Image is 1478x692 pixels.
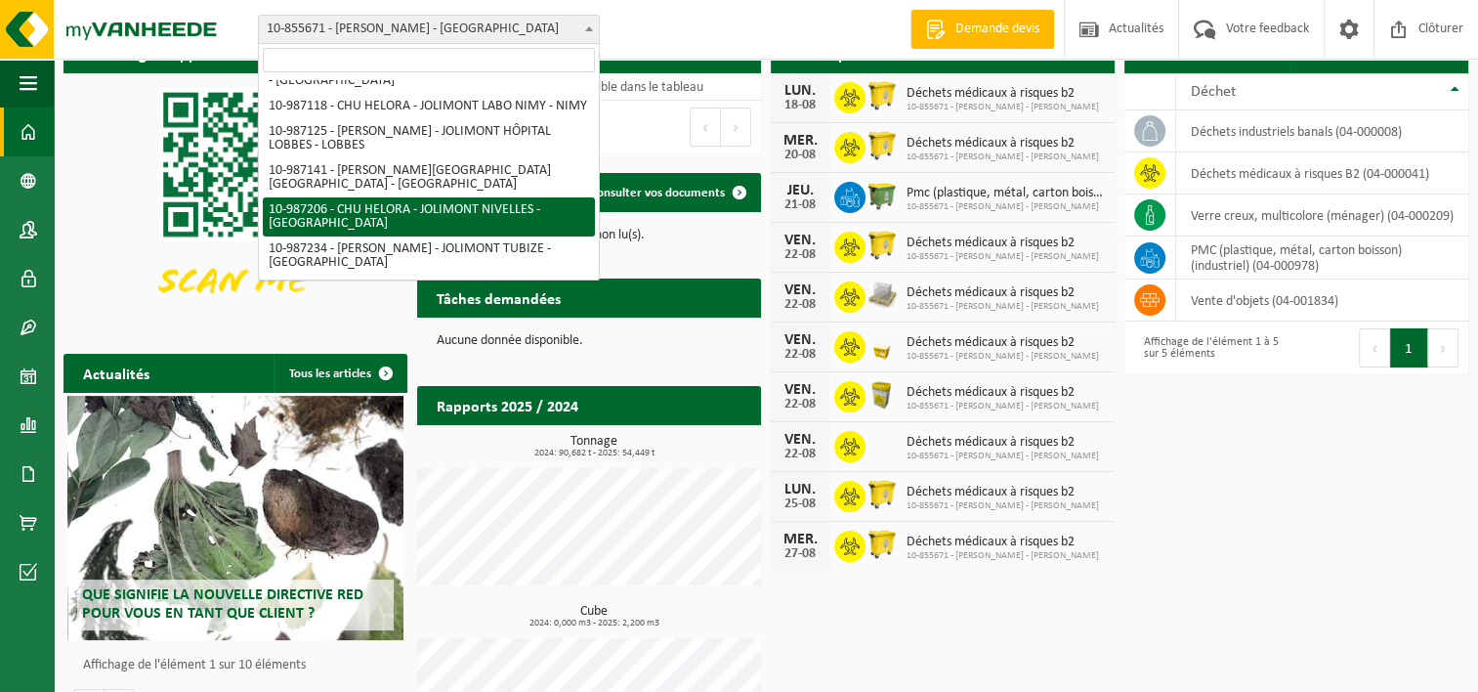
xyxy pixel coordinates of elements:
[781,432,820,448] div: VEN.
[781,382,820,398] div: VEN.
[274,354,405,393] a: Tous les articles
[1176,110,1468,152] td: déchets industriels banals (04-000008)
[907,535,1099,550] span: Déchets médicaux à risques b2
[437,334,741,348] p: Aucune donnée disponible.
[263,197,595,237] li: 10-987206 - CHU HELORA - JOLIMONT NIVELLES - [GEOGRAPHIC_DATA]
[781,99,820,112] div: 18-08
[263,94,595,119] li: 10-987118 - CHU HELORA - JOLIMONT LABO NIMY - NIMY
[781,532,820,547] div: MER.
[258,15,600,44] span: 10-855671 - CHU HELORA - JOLIMONT KENNEDY - MONS
[781,248,820,262] div: 22-08
[721,108,751,147] button: Next
[907,301,1099,313] span: 10-855671 - [PERSON_NAME] - [PERSON_NAME]
[907,435,1099,451] span: Déchets médicaux à risques b2
[907,500,1099,512] span: 10-855671 - [PERSON_NAME] - [PERSON_NAME]
[1134,326,1287,369] div: Affichage de l'élément 1 à 5 sur 5 éléments
[1428,328,1458,368] button: Next
[67,396,404,640] a: Que signifie la nouvelle directive RED pour vous en tant que client ?
[910,10,1054,49] a: Demande devis
[907,285,1099,301] span: Déchets médicaux à risques b2
[907,136,1099,151] span: Déchets médicaux à risques b2
[781,348,820,362] div: 22-08
[1176,237,1468,280] td: PMC (plastique, métal, carton boisson) (industriel) (04-000978)
[781,198,820,212] div: 21-08
[781,282,820,298] div: VEN.
[781,183,820,198] div: JEU.
[781,482,820,497] div: LUN.
[781,332,820,348] div: VEN.
[907,550,1099,562] span: 10-855671 - [PERSON_NAME] - [PERSON_NAME]
[63,354,169,392] h2: Actualités
[866,378,899,411] img: LP-SB-00045-CRB-21
[907,351,1099,363] span: 10-855671 - [PERSON_NAME] - [PERSON_NAME]
[781,497,820,511] div: 25-08
[1359,328,1390,368] button: Previous
[1176,152,1468,195] td: déchets médicaux à risques B2 (04-000041)
[259,16,599,43] span: 10-855671 - CHU HELORA - JOLIMONT KENNEDY - MONS
[907,236,1099,251] span: Déchets médicaux à risques b2
[591,424,759,463] a: Consulter les rapports
[866,229,899,262] img: WB-0770-HPE-YW-14
[690,108,721,147] button: Previous
[781,149,820,162] div: 20-08
[263,119,595,158] li: 10-987125 - [PERSON_NAME] - JOLIMONT HÔPITAL LOBBES - LOBBES
[907,385,1099,401] span: Déchets médicaux à risques b2
[907,401,1099,412] span: 10-855671 - [PERSON_NAME] - [PERSON_NAME]
[781,133,820,149] div: MER.
[1176,280,1468,322] td: vente d'objets (04-001834)
[1191,84,1236,100] span: Déchet
[866,129,899,162] img: WB-0770-HPE-YW-14
[427,619,761,628] span: 2024: 0,000 m3 - 2025: 2,200 m3
[866,328,899,362] img: LP-SB-00030-HPE-C6
[1390,328,1428,368] button: 1
[907,451,1099,462] span: 10-855671 - [PERSON_NAME] - [PERSON_NAME]
[907,335,1099,351] span: Déchets médicaux à risques b2
[950,20,1044,39] span: Demande devis
[83,659,398,672] p: Affichage de l'élément 1 sur 10 éléments
[427,605,761,628] h3: Cube
[781,398,820,411] div: 22-08
[263,158,595,197] li: 10-987141 - [PERSON_NAME][GEOGRAPHIC_DATA] [GEOGRAPHIC_DATA] - [GEOGRAPHIC_DATA]
[907,201,1105,213] span: 10-855671 - [PERSON_NAME] - [PERSON_NAME]
[82,587,363,622] span: Que signifie la nouvelle directive RED pour vous en tant que client ?
[590,187,725,199] span: Consulter vos documents
[427,449,761,458] span: 2024: 90,682 t - 2025: 54,449 t
[781,547,820,561] div: 27-08
[63,73,407,331] img: Download de VHEPlus App
[907,151,1099,163] span: 10-855671 - [PERSON_NAME] - [PERSON_NAME]
[781,83,820,99] div: LUN.
[907,251,1099,263] span: 10-855671 - [PERSON_NAME] - [PERSON_NAME]
[866,179,899,212] img: WB-1100-HPE-GN-50
[907,102,1099,113] span: 10-855671 - [PERSON_NAME] - [PERSON_NAME]
[417,279,580,317] h2: Tâches demandées
[263,237,595,276] li: 10-987234 - [PERSON_NAME] - JOLIMONT TUBIZE - [GEOGRAPHIC_DATA]
[866,528,899,561] img: WB-0770-HPE-YW-14
[866,279,899,312] img: LP-PA-00000-WDN-11
[866,79,899,112] img: WB-0770-HPE-YW-14
[866,478,899,511] img: WB-0770-HPE-YW-14
[574,173,759,212] a: Consulter vos documents
[907,86,1099,102] span: Déchets médicaux à risques b2
[907,485,1099,500] span: Déchets médicaux à risques b2
[1176,195,1468,237] td: verre creux, multicolore (ménager) (04-000209)
[781,233,820,248] div: VEN.
[417,386,598,424] h2: Rapports 2025 / 2024
[907,186,1105,201] span: Pmc (plastique, métal, carton boisson) (industriel)
[781,448,820,461] div: 22-08
[427,435,761,458] h3: Tonnage
[781,298,820,312] div: 22-08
